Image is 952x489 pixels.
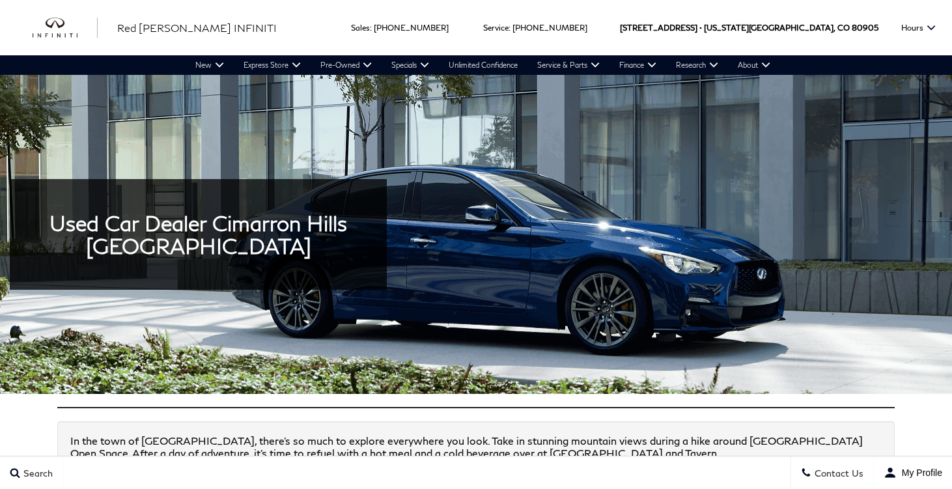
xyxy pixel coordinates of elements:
button: user-profile-menu [874,456,952,489]
span: Contact Us [811,468,863,479]
a: Pre-Owned [311,55,382,75]
img: INFINITI [33,18,98,38]
p: In the town of [GEOGRAPHIC_DATA], there’s so much to explore everywhere you look. Take in stunnin... [70,434,882,459]
a: [STREET_ADDRESS] • [US_STATE][GEOGRAPHIC_DATA], CO 80905 [620,23,878,33]
strong: Used Car Dealer Cimarron Hills [GEOGRAPHIC_DATA] [49,210,347,258]
span: My Profile [897,468,942,478]
a: New [186,55,234,75]
a: Unlimited Confidence [439,55,527,75]
span: : [509,23,511,33]
span: Red [PERSON_NAME] INFINITI [117,21,277,34]
span: Service [483,23,509,33]
a: Finance [609,55,666,75]
a: [PHONE_NUMBER] [374,23,449,33]
span: Search [20,468,53,479]
span: Sales [351,23,370,33]
a: [PHONE_NUMBER] [512,23,587,33]
a: Research [666,55,728,75]
a: infiniti [33,18,98,38]
a: Red [PERSON_NAME] INFINITI [117,20,277,36]
span: : [370,23,372,33]
nav: Main Navigation [186,55,780,75]
a: Service & Parts [527,55,609,75]
a: About [728,55,780,75]
a: Express Store [234,55,311,75]
a: Specials [382,55,439,75]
